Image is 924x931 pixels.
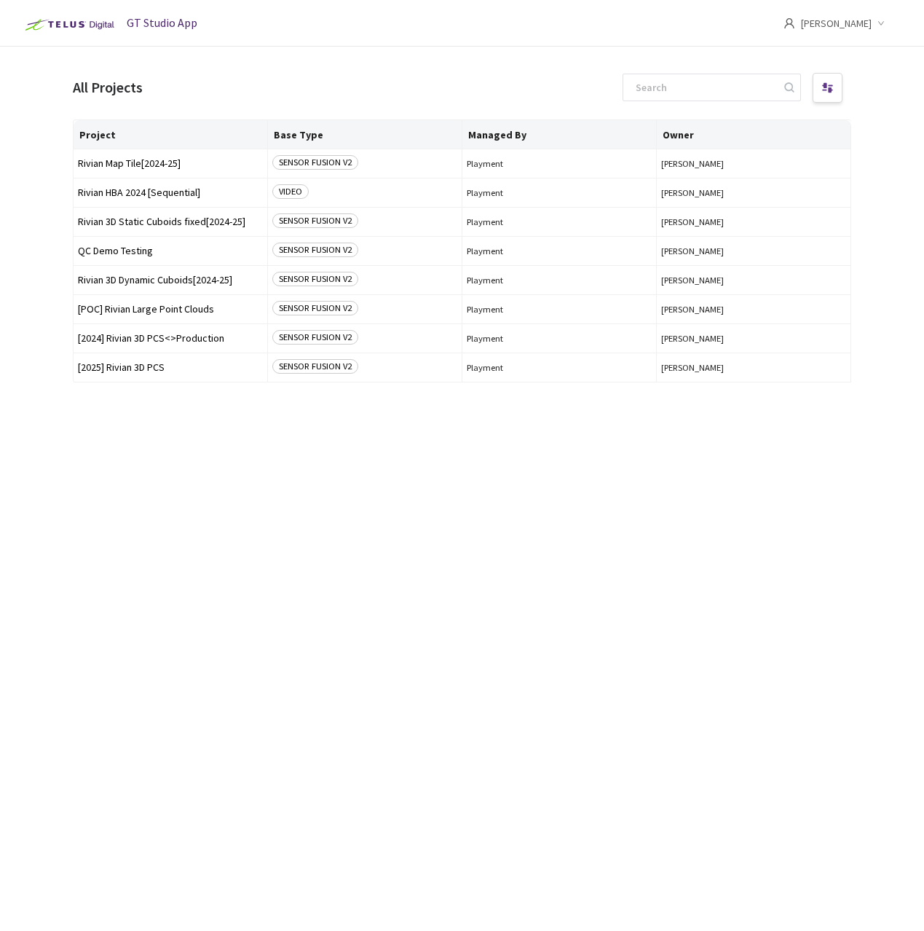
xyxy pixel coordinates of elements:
[78,304,263,315] span: [POC] Rivian Large Point Clouds
[268,120,462,149] th: Base Type
[74,120,268,149] th: Project
[78,333,263,344] span: [2024] Rivian 3D PCS<>Production
[783,17,795,29] span: user
[661,187,846,198] button: [PERSON_NAME]
[78,275,263,286] span: Rivian 3D Dynamic Cuboids[2024-25]
[467,362,652,373] span: Playment
[877,20,885,27] span: down
[272,359,358,374] span: SENSOR FUSION V2
[467,304,652,315] span: Playment
[272,243,358,257] span: SENSOR FUSION V2
[78,216,263,227] span: Rivian 3D Static Cuboids fixed[2024-25]
[78,245,263,256] span: QC Demo Testing
[73,77,143,98] div: All Projects
[272,155,358,170] span: SENSOR FUSION V2
[467,216,652,227] span: Playment
[17,13,119,36] img: Telus
[467,275,652,286] span: Playment
[467,333,652,344] span: Playment
[467,245,652,256] span: Playment
[661,362,846,373] button: [PERSON_NAME]
[272,301,358,315] span: SENSOR FUSION V2
[467,158,652,169] span: Playment
[627,74,782,101] input: Search
[78,158,263,169] span: Rivian Map Tile[2024-25]
[661,333,846,344] button: [PERSON_NAME]
[467,187,652,198] span: Playment
[661,304,846,315] button: [PERSON_NAME]
[272,272,358,286] span: SENSOR FUSION V2
[661,245,846,256] button: [PERSON_NAME]
[661,158,846,169] button: [PERSON_NAME]
[127,15,197,30] span: GT Studio App
[462,120,657,149] th: Managed By
[272,213,358,228] span: SENSOR FUSION V2
[657,120,851,149] th: Owner
[272,330,358,345] span: SENSOR FUSION V2
[78,362,263,373] span: [2025] Rivian 3D PCS
[78,187,263,198] span: Rivian HBA 2024 [Sequential]
[661,216,846,227] button: [PERSON_NAME]
[272,184,309,199] span: VIDEO
[661,275,846,286] button: [PERSON_NAME]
